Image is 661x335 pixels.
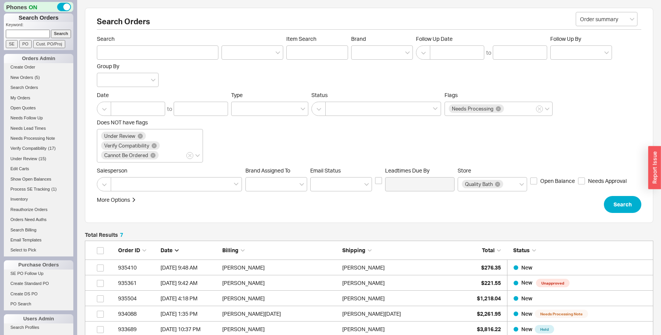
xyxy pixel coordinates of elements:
input: Open Balance [530,178,537,184]
a: Show Open Balances [4,175,73,183]
span: Item Search [286,35,348,42]
div: [PERSON_NAME] [222,291,338,306]
input: Select... [576,12,637,26]
input: Needs Approval [578,178,585,184]
span: Store [458,167,471,174]
a: Needs Lead Times [4,124,73,132]
input: Item Search [286,45,348,60]
div: 934088 [118,306,157,322]
span: Under Review [104,133,135,139]
span: Leadtimes Due By [385,167,455,174]
div: 935504 [118,291,157,306]
svg: open menu [299,183,304,186]
span: New [521,295,533,301]
input: Search [51,30,71,38]
h5: Total Results [85,232,123,238]
input: PO [19,40,32,48]
a: Select to Pick [4,246,73,254]
input: Cust. PO/Proj [33,40,65,48]
span: ( 17 ) [48,146,56,151]
span: Date [97,92,228,99]
span: Unapproved [536,279,570,287]
span: Process SE Tracking [10,187,50,191]
div: Total [462,246,501,254]
h2: Search Orders [97,18,641,30]
span: Needs Approval [588,177,627,185]
a: Process SE Tracking(1) [4,185,73,193]
span: Status [513,247,530,253]
span: Type [231,92,243,98]
span: $276.35 [481,264,501,271]
span: Brand [351,35,366,42]
span: Hold [535,325,554,333]
div: Billing [222,246,338,254]
a: Inventory [4,195,73,203]
a: Search Billing [4,226,73,234]
span: Open Balance [540,177,575,185]
div: More Options [97,196,130,204]
span: Search [97,35,218,42]
span: Status [311,92,441,99]
div: Purchase Orders [4,260,73,270]
span: Billing [222,247,238,253]
a: Verify Compatibility(17) [4,144,73,152]
div: Order ID [118,246,157,254]
a: 935361[DATE] 9:42 AM[PERSON_NAME][PERSON_NAME]$221.55New Unapproved [85,275,653,291]
svg: open menu [276,51,280,54]
div: [PERSON_NAME][DATE] [222,306,338,322]
div: 8/22/25 9:48 AM [161,260,218,275]
div: [PERSON_NAME] [222,260,338,275]
span: Brand Assigned To [245,167,290,174]
div: Status [507,246,649,254]
div: [PERSON_NAME] [342,291,385,306]
span: ON [29,3,37,11]
div: 8/21/25 4:18 PM [161,291,218,306]
a: 935410[DATE] 9:48 AM[PERSON_NAME][PERSON_NAME]$276.35New [85,260,653,275]
span: Needs Follow Up [10,116,43,120]
span: Total [482,247,495,253]
span: Cannot Be Ordered [104,152,148,158]
a: Create Standard PO [4,280,73,288]
div: to [167,105,172,113]
span: Order ID [118,247,140,253]
button: More Options [97,196,136,204]
span: Verify Compatibility [10,146,47,151]
div: 8/22/25 9:42 AM [161,275,218,291]
a: Email Templates [4,236,73,244]
input: Store [504,180,510,189]
a: Open Quotes [4,104,73,112]
button: Search [604,196,641,213]
input: Does NOT have flags [160,151,165,160]
span: New [521,326,533,332]
a: PO Search [4,300,73,308]
svg: open menu [604,51,609,54]
span: Salesperson [97,167,242,174]
button: Does NOT have flags [186,152,193,159]
span: Search [614,200,632,209]
span: $1,218.04 [477,295,501,301]
span: ( 15 ) [39,156,46,161]
span: Date [161,247,172,253]
div: 935361 [118,275,157,291]
div: Orders Admin [4,54,73,63]
span: Follow Up By [550,35,581,42]
input: SE [6,40,18,48]
a: 935504[DATE] 4:18 PM[PERSON_NAME][PERSON_NAME]$1,218.04New [85,291,653,306]
span: New [521,310,533,317]
span: Needs Processing Note [10,136,55,141]
div: Date [161,246,218,254]
a: Needs Follow Up [4,114,73,122]
a: Needs Processing Note [4,134,73,142]
span: ( 1 ) [51,187,56,191]
svg: open menu [630,18,634,21]
span: New [521,279,534,286]
span: 7 [120,231,123,238]
div: to [486,49,491,57]
a: Edit Carts [4,165,73,173]
span: Needs Processing Note [535,310,588,318]
span: Follow Up Date [416,35,547,42]
div: [PERSON_NAME] [342,260,385,275]
span: Shipping [342,247,365,253]
button: Flags [536,106,543,112]
div: Shipping [342,246,458,254]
